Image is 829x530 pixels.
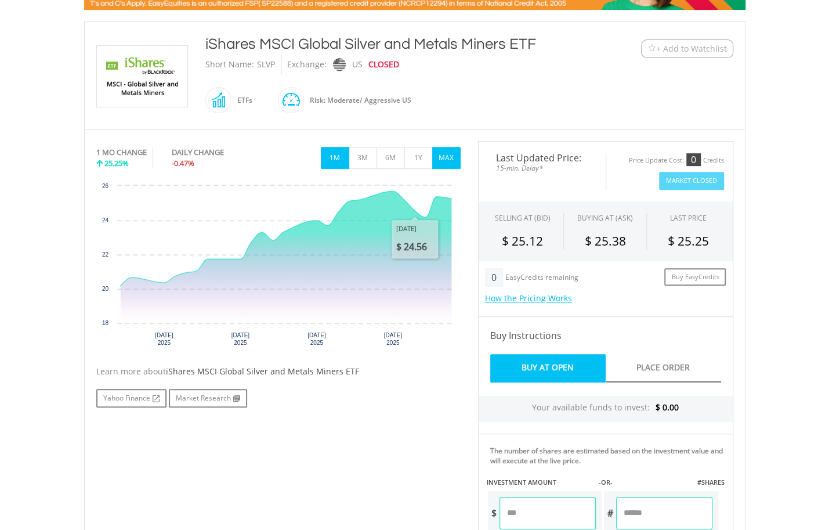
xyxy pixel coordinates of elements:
button: MAX [432,147,461,169]
label: INVESTMENT AMOUNT [487,478,556,487]
div: Chart. Highcharts interactive chart. [96,180,461,354]
div: ETFs [231,86,252,114]
div: US [352,55,363,75]
label: #SHARES [697,478,724,487]
button: Watchlist + Add to Watchlist [641,39,733,58]
text: [DATE] 2025 [307,332,326,346]
h4: Buy Instructions [490,329,721,342]
div: 0 [686,153,701,166]
img: nasdaq.png [332,58,345,71]
img: EQU.US.SLVP.png [99,46,186,107]
a: Market Research [169,389,247,408]
div: $ [488,497,499,529]
span: $ 0.00 [656,402,679,413]
div: Exchange: [287,55,327,75]
button: 6M [377,147,405,169]
text: 22 [102,251,108,258]
text: [DATE] 2025 [155,332,173,346]
div: Credits [703,156,724,165]
span: 15-min. Delay* [487,163,597,174]
span: -0.47% [172,158,194,168]
div: DAILY CHANGE [172,147,263,158]
div: SLVP [257,55,275,75]
div: 0 [485,268,503,287]
span: iShares MSCI Global Silver and Metals Miners ETF [166,366,359,377]
span: 25.25% [104,158,129,168]
div: Risk: Moderate/ Aggressive US [304,86,411,114]
text: 26 [102,183,108,189]
text: [DATE] 2025 [383,332,402,346]
div: EasyCredits remaining [505,273,578,283]
a: Place Order [606,354,721,383]
div: LAST PRICE [670,213,707,223]
label: -OR- [598,478,612,487]
a: Yahoo Finance [96,389,166,408]
img: Watchlist [647,44,656,53]
a: How the Pricing Works [485,293,572,304]
span: BUYING AT (ASK) [577,213,633,223]
div: Learn more about [96,366,461,377]
button: Market Closed [659,172,724,190]
div: SELLING AT (BID) [494,213,550,223]
div: iShares MSCI Global Silver and Metals Miners ETF [205,34,570,55]
button: 1Y [404,147,433,169]
div: Price Update Cost: [629,156,684,165]
span: $ 25.12 [502,233,543,249]
svg: Interactive chart [96,180,461,354]
span: Last Updated Price: [487,153,597,163]
div: The number of shares are estimated based on the investment value and will execute at the live price. [490,446,728,466]
span: + Add to Watchlist [656,43,727,55]
text: 20 [102,286,108,292]
div: Your available funds to invest: [479,396,733,422]
a: Buy EasyCredits [664,268,726,286]
text: [DATE] 2025 [231,332,249,346]
div: # [604,497,616,529]
button: 1M [321,147,349,169]
span: $ 25.38 [584,233,625,249]
a: Buy At Open [490,354,606,383]
span: $ 25.25 [668,233,709,249]
button: 3M [349,147,377,169]
div: 1 MO CHANGE [96,147,147,158]
text: 24 [102,217,108,223]
text: 18 [102,320,108,326]
div: CLOSED [368,55,399,75]
div: Short Name: [205,55,254,75]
